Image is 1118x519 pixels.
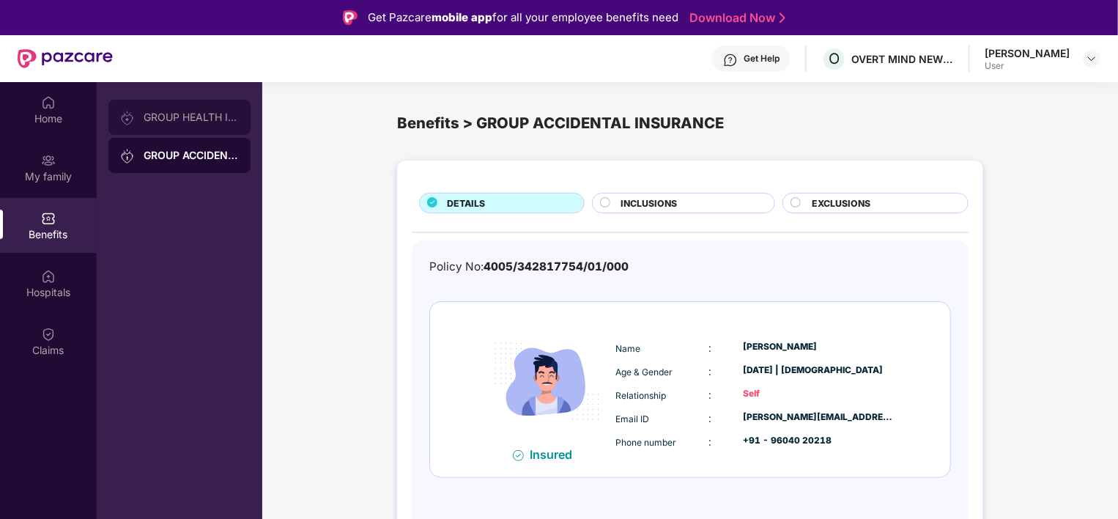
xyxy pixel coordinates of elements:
div: GROUP ACCIDENTAL INSURANCE [144,148,239,163]
div: Self [743,387,894,401]
img: Stroke [780,10,785,26]
div: [PERSON_NAME][EMAIL_ADDRESS][PERSON_NAME][DOMAIN_NAME] [743,411,894,424]
div: Get Help [744,53,780,65]
span: O [829,50,840,67]
img: Logo [343,10,358,25]
div: GROUP HEALTH INSURANCE [144,111,239,123]
div: Get Pazcare for all your employee benefits need [368,9,678,26]
span: 4005/342817754/01/000 [484,259,629,273]
span: : [708,365,711,378]
div: [DATE] | [DEMOGRAPHIC_DATA] [743,364,894,378]
div: OVERT MIND NEW IDEAS TECHNOLOGIES [851,52,954,66]
img: svg+xml;base64,PHN2ZyBpZD0iSGVscC0zMngzMiIgeG1sbnM9Imh0dHA6Ly93d3cudzMub3JnLzIwMDAvc3ZnIiB3aWR0aD... [723,53,738,67]
img: svg+xml;base64,PHN2ZyBpZD0iSG9tZSIgeG1sbnM9Imh0dHA6Ly93d3cudzMub3JnLzIwMDAvc3ZnIiB3aWR0aD0iMjAiIG... [41,95,56,110]
div: Policy No: [429,258,629,276]
span: Relationship [615,390,666,401]
span: Age & Gender [615,367,673,378]
img: svg+xml;base64,PHN2ZyB3aWR0aD0iMjAiIGhlaWdodD0iMjAiIHZpZXdCb3g9IjAgMCAyMCAyMCIgZmlsbD0ibm9uZSIgeG... [41,153,56,168]
span: : [708,342,711,354]
strong: mobile app [432,10,492,24]
span: Phone number [615,437,676,448]
span: EXCLUSIONS [812,196,871,210]
img: icon [482,317,612,446]
img: svg+xml;base64,PHN2ZyBpZD0iSG9zcGl0YWxzIiB4bWxucz0iaHR0cDovL3d3dy53My5vcmcvMjAwMC9zdmciIHdpZHRoPS... [41,269,56,284]
div: User [985,60,1070,72]
div: +91 - 96040 20218 [743,434,894,448]
span: Email ID [615,413,649,424]
img: svg+xml;base64,PHN2ZyB3aWR0aD0iMjAiIGhlaWdodD0iMjAiIHZpZXdCb3g9IjAgMCAyMCAyMCIgZmlsbD0ibm9uZSIgeG... [120,111,135,125]
img: svg+xml;base64,PHN2ZyB4bWxucz0iaHR0cDovL3d3dy53My5vcmcvMjAwMC9zdmciIHdpZHRoPSIxNiIgaGVpZ2h0PSIxNi... [513,450,524,461]
span: : [708,435,711,448]
a: Download Now [689,10,781,26]
img: svg+xml;base64,PHN2ZyBpZD0iRHJvcGRvd24tMzJ4MzIiIHhtbG5zPSJodHRwOi8vd3d3LnczLm9yZy8yMDAwL3N2ZyIgd2... [1086,53,1097,65]
img: svg+xml;base64,PHN2ZyBpZD0iQ2xhaW0iIHhtbG5zPSJodHRwOi8vd3d3LnczLm9yZy8yMDAwL3N2ZyIgd2lkdGg9IjIwIi... [41,327,56,342]
span: : [708,389,711,401]
div: [PERSON_NAME] [985,46,1070,60]
span: : [708,412,711,424]
div: Insured [530,447,581,462]
span: INCLUSIONS [621,196,678,210]
img: svg+xml;base64,PHN2ZyB3aWR0aD0iMjAiIGhlaWdodD0iMjAiIHZpZXdCb3g9IjAgMCAyMCAyMCIgZmlsbD0ibm9uZSIgeG... [120,149,135,163]
div: Benefits > GROUP ACCIDENTAL INSURANCE [397,111,983,135]
img: New Pazcare Logo [18,49,113,68]
span: DETAILS [447,196,485,210]
span: Name [615,343,640,354]
img: svg+xml;base64,PHN2ZyBpZD0iQmVuZWZpdHMiIHhtbG5zPSJodHRwOi8vd3d3LnczLm9yZy8yMDAwL3N2ZyIgd2lkdGg9Ij... [41,211,56,226]
div: [PERSON_NAME] [743,340,894,354]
